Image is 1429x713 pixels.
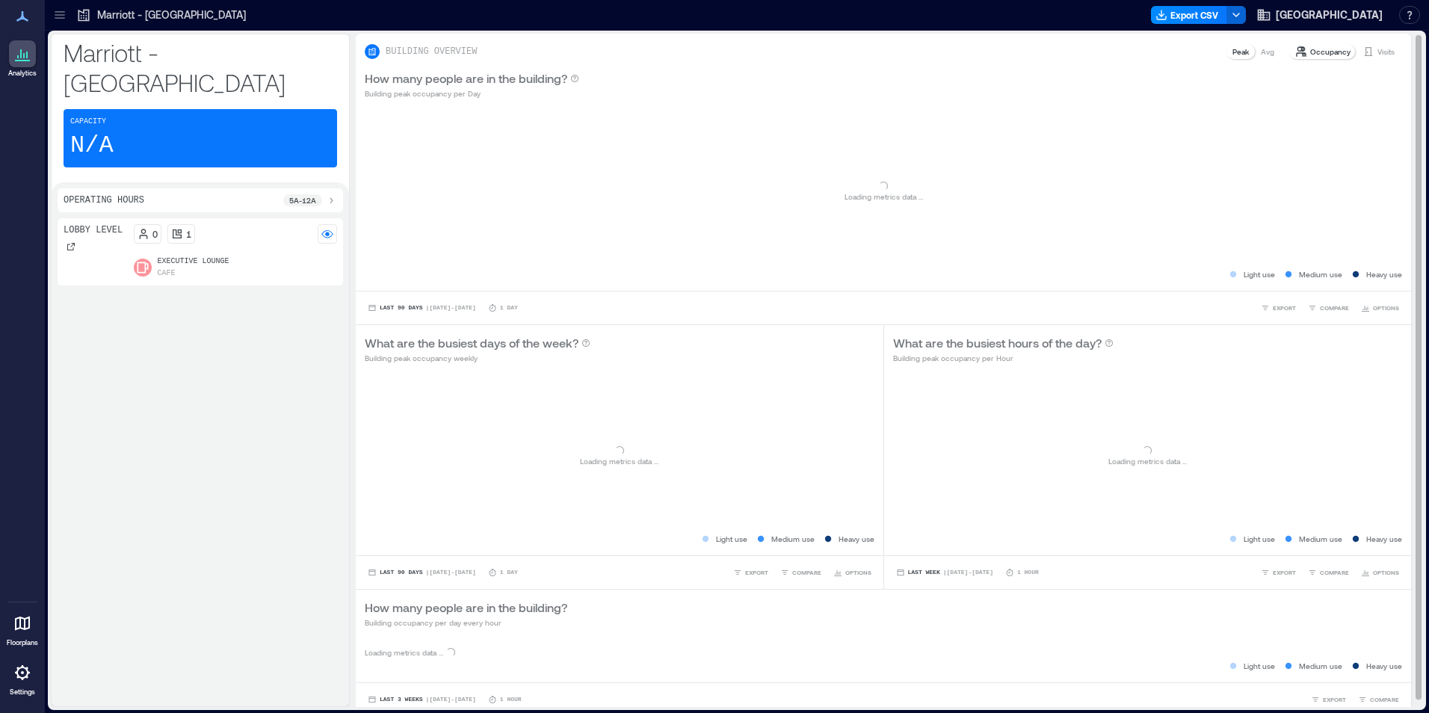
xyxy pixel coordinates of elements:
p: Heavy use [1366,660,1402,672]
button: OPTIONS [1358,300,1402,315]
button: Export CSV [1151,6,1227,24]
p: How many people are in the building? [365,599,567,617]
span: EXPORT [1273,303,1296,312]
span: EXPORT [1273,568,1296,577]
button: Last 3 Weeks |[DATE]-[DATE] [365,692,479,707]
button: Last Week |[DATE]-[DATE] [893,565,996,580]
p: Avg [1261,46,1274,58]
p: Building peak occupancy weekly [365,352,590,364]
p: Light use [1244,533,1275,545]
span: OPTIONS [1373,568,1399,577]
p: Visits [1377,46,1395,58]
p: Heavy use [1366,268,1402,280]
p: Medium use [1299,268,1342,280]
p: Capacity [70,116,106,128]
p: 1 Day [500,303,518,312]
p: Medium use [771,533,815,545]
button: [GEOGRAPHIC_DATA] [1252,3,1387,27]
p: Occupancy [1310,46,1351,58]
p: What are the busiest days of the week? [365,334,578,352]
p: Peak [1232,46,1249,58]
span: COMPARE [1320,568,1349,577]
button: COMPARE [777,565,824,580]
p: Light use [1244,268,1275,280]
p: Cafe [158,268,176,280]
p: Medium use [1299,533,1342,545]
p: Floorplans [7,638,38,647]
p: Heavy use [1366,533,1402,545]
button: COMPARE [1305,565,1352,580]
p: Loading metrics data ... [1108,455,1187,467]
button: EXPORT [1258,300,1299,315]
span: EXPORT [1323,695,1346,704]
p: Building occupancy per day every hour [365,617,567,629]
span: OPTIONS [1373,303,1399,312]
p: 1 Hour [500,695,522,704]
p: 5a - 12a [289,194,316,206]
span: COMPARE [792,568,821,577]
button: COMPARE [1305,300,1352,315]
span: OPTIONS [845,568,871,577]
a: Floorplans [2,605,43,652]
span: [GEOGRAPHIC_DATA] [1276,7,1383,22]
p: 1 Day [500,568,518,577]
p: What are the busiest hours of the day? [893,334,1102,352]
button: Last 90 Days |[DATE]-[DATE] [365,300,479,315]
p: Lobby Level [64,224,123,236]
button: EXPORT [1258,565,1299,580]
span: COMPARE [1370,695,1399,704]
p: Analytics [8,69,37,78]
p: Operating Hours [64,194,144,206]
button: Last 90 Days |[DATE]-[DATE] [365,565,479,580]
button: OPTIONS [830,565,874,580]
button: COMPARE [1355,692,1402,707]
p: Loading metrics data ... [580,455,658,467]
p: N/A [70,131,114,161]
span: EXPORT [745,568,768,577]
p: Marriott - [GEOGRAPHIC_DATA] [97,7,246,22]
p: BUILDING OVERVIEW [386,46,477,58]
p: Settings [10,688,35,697]
p: 1 Hour [1017,568,1039,577]
button: EXPORT [730,565,771,580]
p: Medium use [1299,660,1342,672]
p: Light use [1244,660,1275,672]
p: Light use [716,533,747,545]
p: Building peak occupancy per Hour [893,352,1114,364]
p: Loading metrics data ... [845,191,923,203]
p: Executive Lounge [158,256,229,268]
span: COMPARE [1320,303,1349,312]
button: OPTIONS [1358,565,1402,580]
a: Analytics [4,36,41,82]
button: EXPORT [1308,692,1349,707]
p: Marriott - [GEOGRAPHIC_DATA] [64,37,337,97]
p: How many people are in the building? [365,70,567,87]
p: Building peak occupancy per Day [365,87,579,99]
a: Settings [4,655,40,701]
p: 0 [152,228,158,240]
p: Loading metrics data ... [365,646,443,658]
p: 1 [186,228,191,240]
p: Heavy use [839,533,874,545]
